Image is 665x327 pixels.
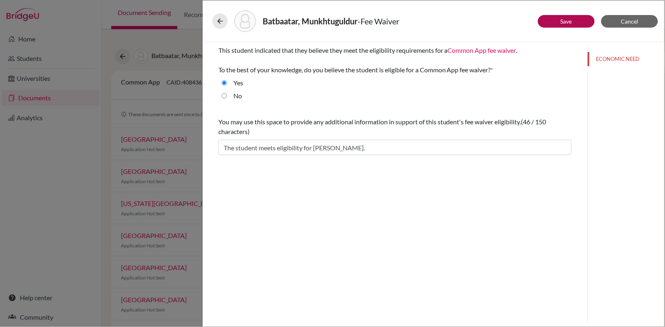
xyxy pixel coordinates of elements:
[448,46,516,54] a: Common App fee waiver
[588,52,665,66] button: ECONOMIC NEED
[218,118,521,126] span: You may use this space to provide any additional information in support of this student's fee wai...
[218,46,518,74] span: This student indicated that they believe they meet the eligibility requirements for a . To the be...
[233,91,242,101] label: No
[263,16,358,26] strong: Batbaatar, Munkhtuguldur
[233,78,243,88] label: Yes
[358,16,399,26] span: - Fee Waiver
